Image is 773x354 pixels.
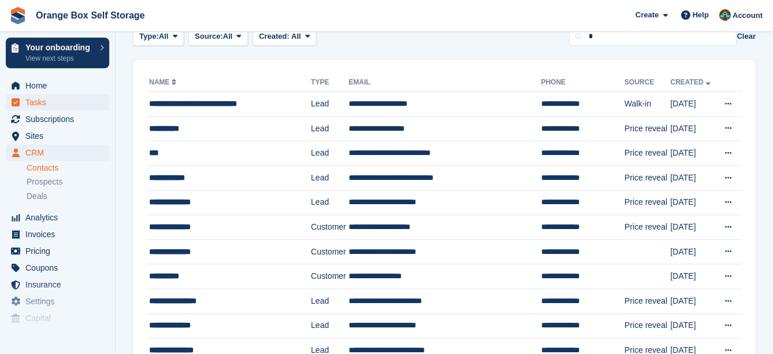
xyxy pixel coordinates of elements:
td: [DATE] [670,92,716,117]
span: Help [693,9,709,21]
span: Home [25,78,95,94]
td: Lead [311,314,349,338]
img: Mike [719,9,731,21]
td: Lead [311,165,349,190]
span: Tasks [25,94,95,110]
td: Customer [311,215,349,240]
button: Source: All [188,27,248,46]
span: Invoices [25,226,95,242]
a: menu [6,226,109,242]
span: Account [733,10,763,21]
span: Capital [25,310,95,326]
th: Phone [541,73,624,92]
button: Created: All [253,27,316,46]
a: Orange Box Self Storage [31,6,150,25]
a: menu [6,293,109,309]
a: Created [670,78,712,86]
p: View next steps [25,53,94,64]
span: Prospects [27,176,62,187]
td: Price reveal [624,314,670,338]
span: Insurance [25,276,95,293]
td: [DATE] [670,239,716,264]
td: Price reveal [624,289,670,314]
span: Settings [25,293,95,309]
a: menu [6,276,109,293]
a: menu [6,94,109,110]
button: Clear [737,31,756,42]
a: menu [6,128,109,144]
td: Price reveal [624,215,670,240]
span: All [291,32,301,40]
a: Name [149,78,179,86]
td: [DATE] [670,314,716,338]
td: Price reveal [624,116,670,141]
td: Price reveal [624,165,670,190]
p: Your onboarding [25,43,94,51]
td: Lead [311,141,349,166]
th: Type [311,73,349,92]
span: Source: [195,31,223,42]
a: menu [6,78,109,94]
span: Sites [25,128,95,144]
span: All [223,31,233,42]
td: Lead [311,92,349,117]
a: menu [6,310,109,326]
a: Prospects [27,176,109,188]
a: Contacts [27,163,109,174]
td: Price reveal [624,190,670,215]
span: CRM [25,145,95,161]
td: [DATE] [670,215,716,240]
td: Walk-in [624,92,670,117]
span: Created: [259,32,290,40]
th: Email [349,73,541,92]
span: Pricing [25,243,95,259]
span: Deals [27,191,47,202]
img: stora-icon-8386f47178a22dfd0bd8f6a31ec36ba5ce8667c1dd55bd0f319d3a0aa187defe.svg [9,7,27,24]
span: Type: [139,31,159,42]
td: Price reveal [624,141,670,166]
td: Lead [311,289,349,314]
td: [DATE] [670,190,716,215]
a: Your onboarding View next steps [6,38,109,68]
td: [DATE] [670,141,716,166]
td: [DATE] [670,289,716,314]
span: Create [635,9,659,21]
button: Type: All [133,27,184,46]
td: Customer [311,264,349,289]
a: Deals [27,190,109,202]
td: [DATE] [670,165,716,190]
td: [DATE] [670,264,716,289]
span: Coupons [25,260,95,276]
a: menu [6,209,109,226]
a: menu [6,145,109,161]
span: Subscriptions [25,111,95,127]
span: All [159,31,169,42]
span: Analytics [25,209,95,226]
a: menu [6,243,109,259]
td: Lead [311,116,349,141]
a: menu [6,111,109,127]
td: Customer [311,239,349,264]
th: Source [624,73,670,92]
td: Lead [311,190,349,215]
td: [DATE] [670,116,716,141]
a: menu [6,260,109,276]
